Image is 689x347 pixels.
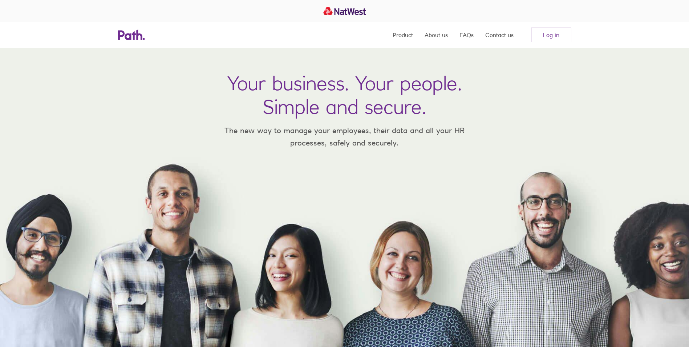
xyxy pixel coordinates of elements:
h1: Your business. Your people. Simple and secure. [227,71,462,119]
a: Product [393,22,413,48]
p: The new way to manage your employees, their data and all your HR processes, safely and securely. [214,124,475,149]
a: About us [425,22,448,48]
a: FAQs [459,22,474,48]
a: Log in [531,28,571,42]
a: Contact us [485,22,514,48]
